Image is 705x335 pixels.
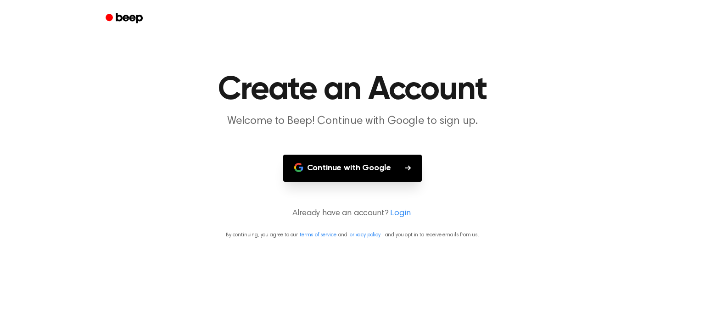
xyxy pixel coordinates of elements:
[300,232,336,238] a: terms of service
[283,155,422,182] button: Continue with Google
[11,207,694,220] p: Already have an account?
[176,114,529,129] p: Welcome to Beep! Continue with Google to sign up.
[117,73,587,106] h1: Create an Account
[349,232,380,238] a: privacy policy
[11,231,694,239] p: By continuing, you agree to our and , and you opt in to receive emails from us.
[390,207,410,220] a: Login
[99,10,151,28] a: Beep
